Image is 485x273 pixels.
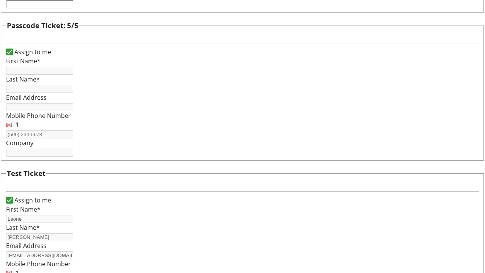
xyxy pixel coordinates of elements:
[6,205,41,213] label: First Name*
[7,168,45,179] h3: Test Ticket
[6,139,33,147] label: Company
[13,196,51,205] label: Assign to me
[6,57,41,65] label: First Name*
[6,111,71,120] label: Mobile Phone Number
[6,93,47,102] label: Email Address
[6,130,73,138] input: (506) 234-5678
[13,47,51,56] label: Assign to me
[7,20,78,31] h3: Passcode Ticket: 5/5
[6,223,40,232] label: Last Name*
[6,242,47,250] label: Email Address
[6,75,40,83] label: Last Name*
[6,260,71,268] label: Mobile Phone Number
